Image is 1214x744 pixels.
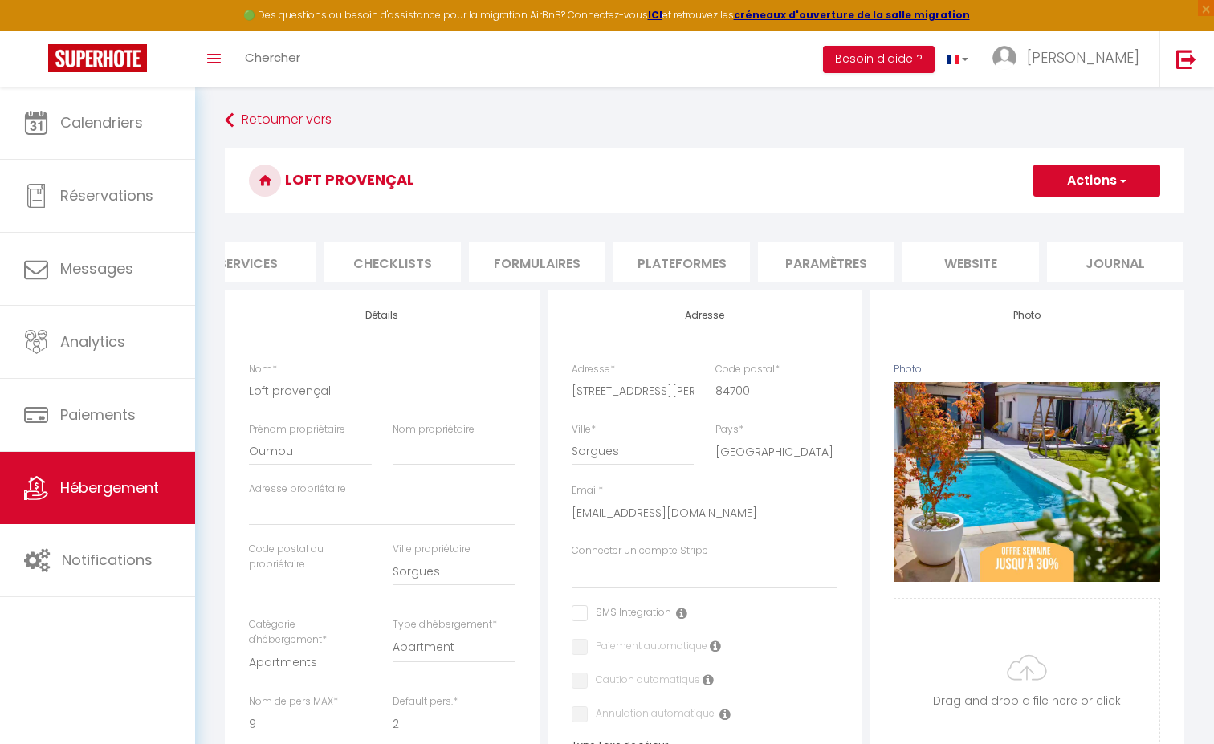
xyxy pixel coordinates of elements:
[324,242,461,282] li: Checklists
[1047,242,1183,282] li: Journal
[572,543,708,559] label: Connecter un compte Stripe
[249,310,515,321] h4: Détails
[572,483,603,498] label: Email
[1027,47,1139,67] span: [PERSON_NAME]
[469,242,605,282] li: Formulaires
[233,31,312,87] a: Chercher
[588,639,707,657] label: Paiement automatique
[393,542,471,557] label: Ville propriétaire
[894,362,922,377] label: Photo
[1033,165,1160,197] button: Actions
[648,8,662,22] a: ICI
[225,148,1184,213] h3: Loft provençal
[992,46,1016,70] img: ...
[249,617,372,648] label: Catégorie d'hébergement
[60,405,136,425] span: Paiements
[48,44,147,72] img: Super Booking
[393,422,475,437] label: Nom propriétaire
[60,331,125,352] span: Analytics
[572,362,615,377] label: Adresse
[823,46,935,73] button: Besoin d'aide ?
[758,242,894,282] li: Paramètres
[715,422,743,437] label: Pays
[249,362,277,377] label: Nom
[62,550,153,570] span: Notifications
[902,242,1039,282] li: website
[180,242,316,282] li: Services
[572,422,596,437] label: Ville
[393,694,458,709] label: Default pers.
[249,542,372,572] label: Code postal du propriétaire
[980,31,1159,87] a: ... [PERSON_NAME]
[249,694,338,709] label: Nom de pers MAX
[249,482,346,497] label: Adresse propriétaire
[13,6,61,55] button: Ouvrir le widget de chat LiveChat
[715,362,780,377] label: Code postal
[894,310,1160,321] h4: Photo
[245,49,300,66] span: Chercher
[588,673,700,690] label: Caution automatique
[60,258,133,278] span: Messages
[249,422,345,437] label: Prénom propriétaire
[393,617,497,632] label: Type d'hébergement
[225,106,1184,135] a: Retourner vers
[60,185,153,205] span: Réservations
[60,478,159,498] span: Hébergement
[734,8,970,22] a: créneaux d'ouverture de la salle migration
[572,310,838,321] h4: Adresse
[60,112,143,132] span: Calendriers
[613,242,750,282] li: Plateformes
[1176,49,1196,69] img: logout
